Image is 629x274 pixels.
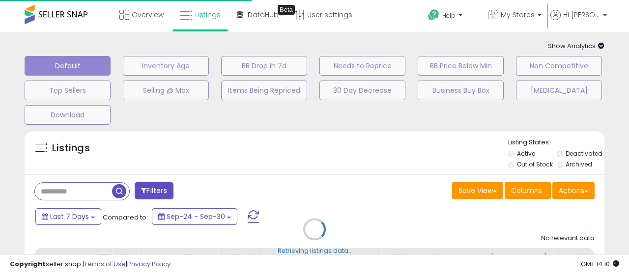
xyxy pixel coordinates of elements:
button: Download [25,105,111,125]
div: Retrieving listings data.. [278,247,351,255]
button: BB Price Below Min [418,56,504,76]
span: Listings [195,10,221,20]
strong: Copyright [10,259,46,269]
span: DataHub [248,10,279,20]
button: Selling @ Max [123,81,209,100]
button: Top Sellers [25,81,111,100]
button: Inventory Age [123,56,209,76]
button: Non Competitive [516,56,602,76]
div: Tooltip anchor [278,5,295,15]
button: Items Being Repriced [221,81,307,100]
span: Overview [132,10,164,20]
button: Business Buy Box [418,81,504,100]
span: My Stores [501,10,535,20]
span: Show Analytics [548,41,604,51]
i: Get Help [428,9,440,21]
button: [MEDICAL_DATA] [516,81,602,100]
span: Help [442,11,456,20]
button: BB Drop in 7d [221,56,307,76]
button: Needs to Reprice [319,56,405,76]
button: 30 Day Decrease [319,81,405,100]
span: Hi [PERSON_NAME] [563,10,600,20]
a: Help [420,1,479,32]
button: Default [25,56,111,76]
a: Hi [PERSON_NAME] [550,10,607,32]
div: seller snap | | [10,260,171,269]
